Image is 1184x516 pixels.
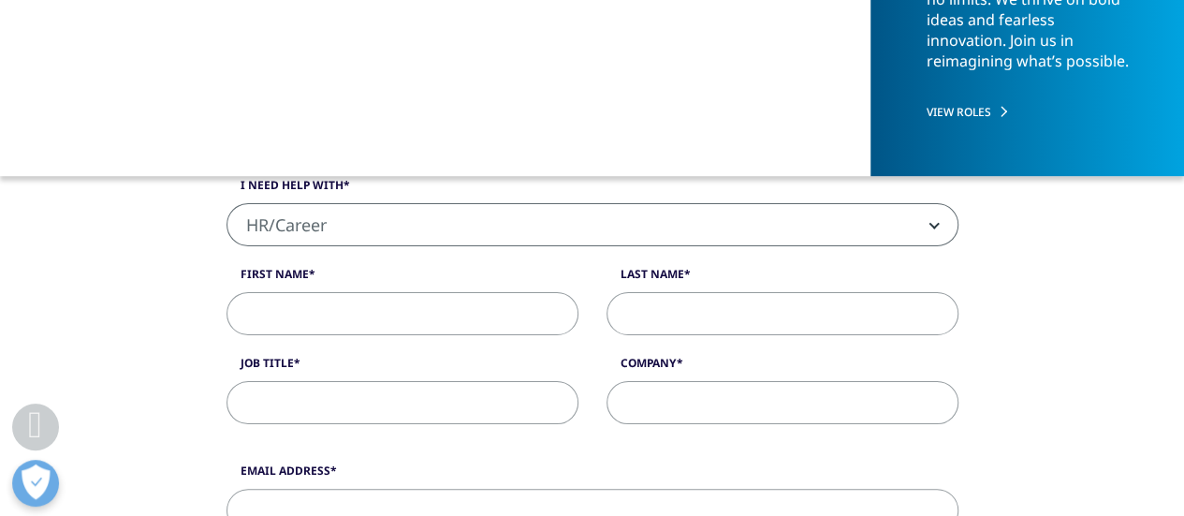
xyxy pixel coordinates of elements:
[607,266,958,292] label: Last Name
[227,355,578,381] label: Job Title
[227,203,958,246] span: HR/Career
[227,177,958,203] label: I need help with
[227,204,957,247] span: HR/Career
[12,460,59,507] button: Άνοιγμα προτιμήσεων
[607,355,958,381] label: Company
[227,463,958,489] label: Email Address
[927,104,1130,120] a: VIEW ROLES
[227,266,578,292] label: First Name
